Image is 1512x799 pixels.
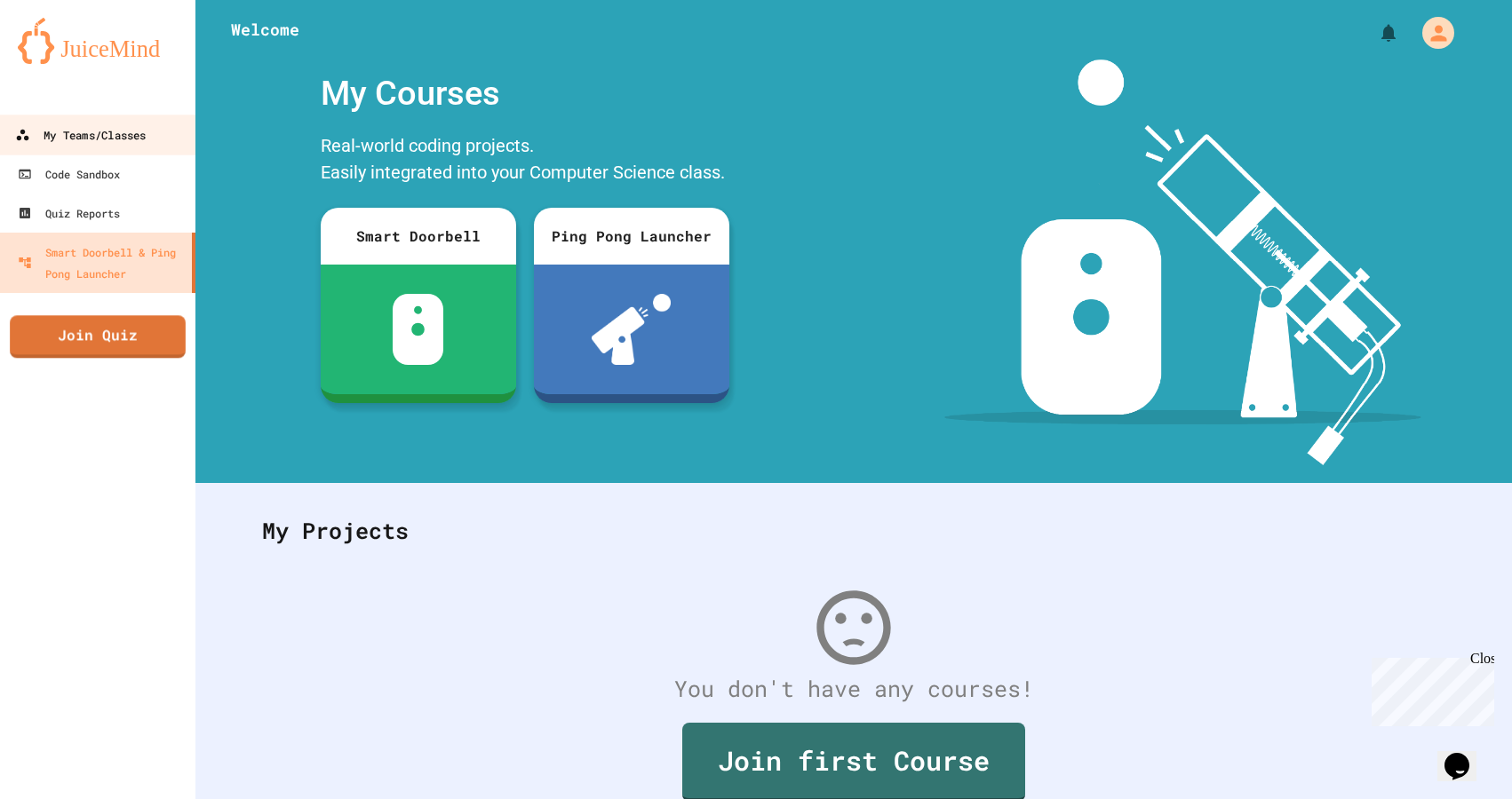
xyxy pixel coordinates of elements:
div: Real-world coding projects. Easily integrated into your Computer Science class. [312,128,738,194]
div: You don't have any courses! [244,672,1463,706]
div: My Notifications [1345,18,1404,48]
div: Quiz Reports [18,202,120,224]
img: sdb-white.svg [393,294,443,365]
img: banner-image-my-projects.png [944,59,1420,465]
a: Join Quiz [10,315,186,358]
img: logo-orange.svg [18,18,178,64]
img: ppl-with-ball.png [592,294,671,365]
div: Ping Pong Launcher [534,208,729,265]
div: My Courses [312,59,738,128]
div: My Teams/Classes [15,124,146,146]
div: Smart Doorbell [321,208,516,265]
div: Code Sandbox [18,163,120,185]
div: Chat with us now!Close [7,7,123,113]
iframe: chat widget [1365,651,1494,726]
div: My Account [1404,12,1459,53]
iframe: chat widget [1437,728,1494,781]
div: Smart Doorbell & Ping Pong Launcher [18,241,185,284]
div: My Projects [244,496,1463,566]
